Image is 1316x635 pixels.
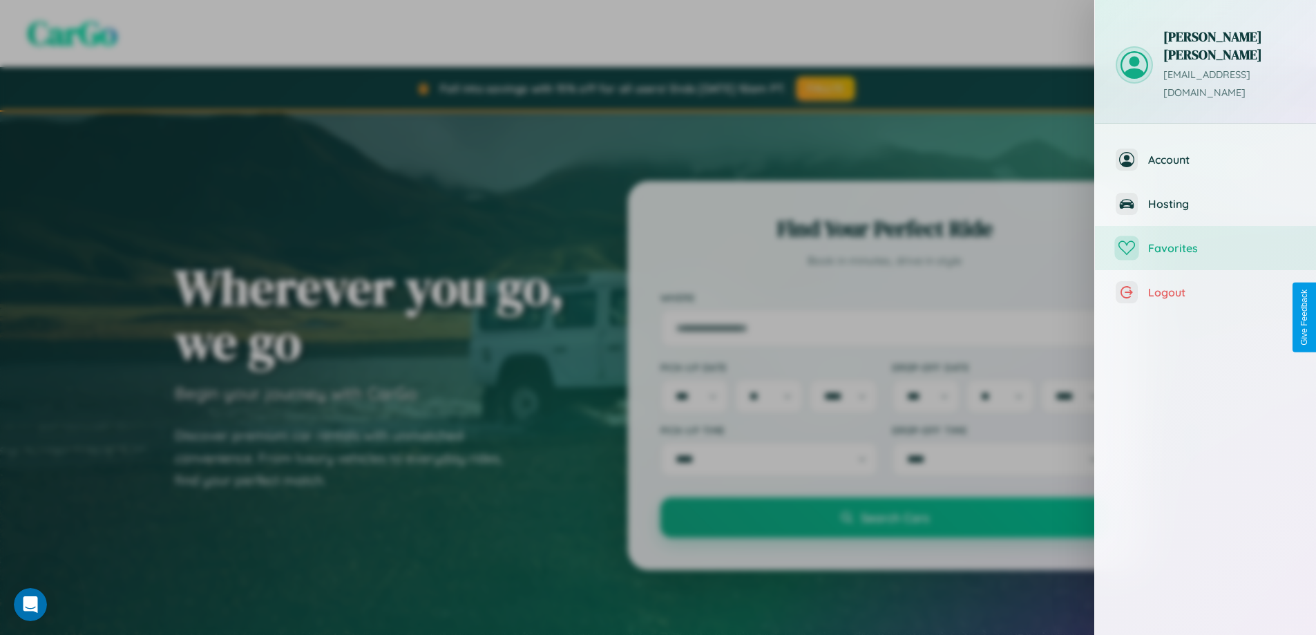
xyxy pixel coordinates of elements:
[1148,197,1295,211] span: Hosting
[1095,138,1316,182] button: Account
[1163,66,1295,102] p: [EMAIL_ADDRESS][DOMAIN_NAME]
[1299,290,1309,345] div: Give Feedback
[1148,241,1295,255] span: Favorites
[1163,28,1295,64] h3: [PERSON_NAME] [PERSON_NAME]
[14,588,47,621] iframe: Intercom live chat
[1095,226,1316,270] button: Favorites
[1148,153,1295,167] span: Account
[1095,182,1316,226] button: Hosting
[1095,270,1316,314] button: Logout
[1148,285,1295,299] span: Logout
